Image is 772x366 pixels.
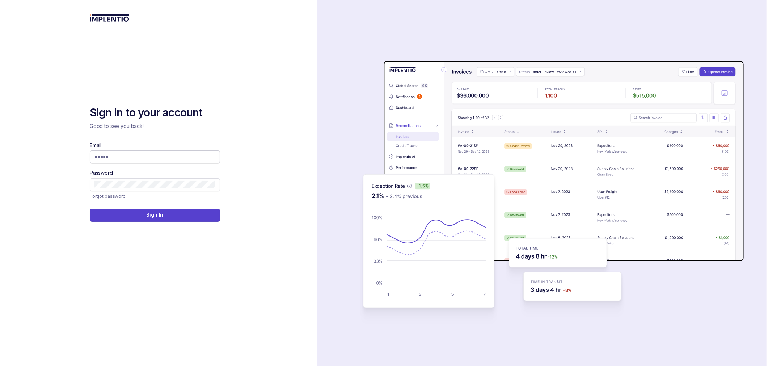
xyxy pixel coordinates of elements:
[90,209,220,222] button: Sign In
[146,211,163,218] p: Sign In
[90,169,113,176] label: Password
[90,193,126,200] a: Link Forgot password
[337,38,746,328] img: signin-background.svg
[90,142,101,149] label: Email
[90,123,220,130] p: Good to see you back!
[90,106,220,120] h2: Sign in to your account
[90,193,126,200] p: Forgot password
[90,14,129,22] img: logo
